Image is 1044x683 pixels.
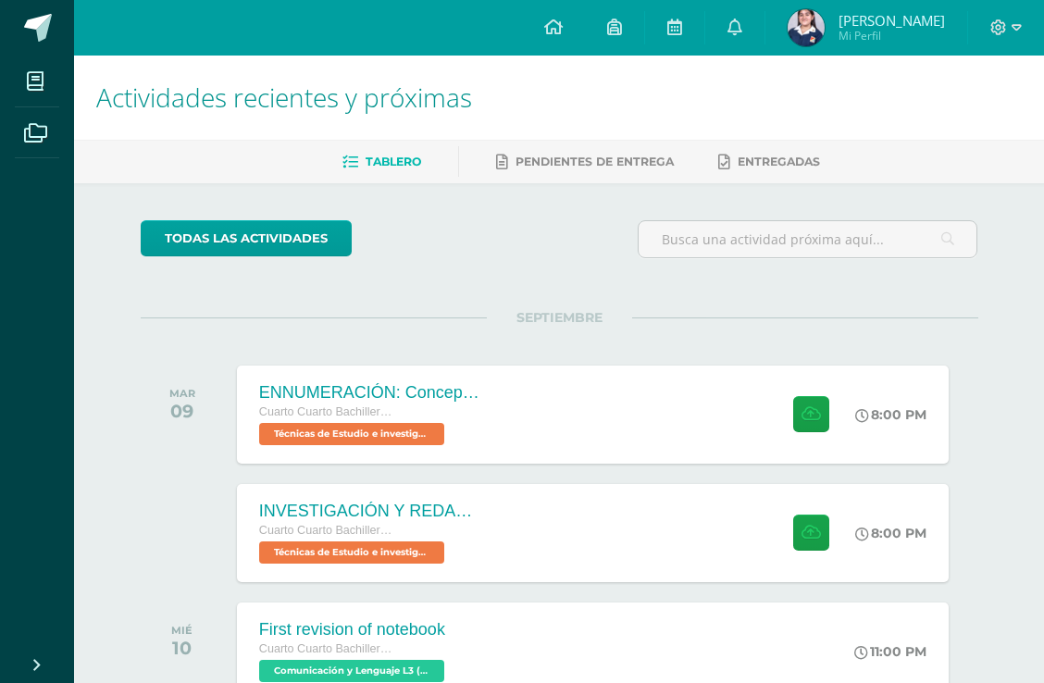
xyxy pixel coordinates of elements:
div: 10 [171,637,193,659]
div: MAR [169,387,195,400]
div: First revision of notebook [259,620,449,640]
span: Entregadas [738,155,820,168]
span: Tablero [366,155,421,168]
div: ENNUMERACIÓN: Conceptos utilizados en el [PERSON_NAME]. [259,383,481,403]
span: Cuarto Cuarto Bachillerato en Ciencias y Letras con Orientación en Computación [259,642,398,655]
div: INVESTIGACIÓN Y REDACCIÓN: Respuesta a preguntas. [259,502,481,521]
img: 4b1dc149380fb1920df637ae2a08d31d.png [788,9,825,46]
div: 11:00 PM [854,643,926,660]
span: Cuarto Cuarto Bachillerato en Ciencias y Letras con Orientación en Computación [259,405,398,418]
span: Comunicación y Lenguaje L3 (Inglés Técnico) 4 'A' [259,660,444,682]
div: MIÉ [171,624,193,637]
span: Técnicas de Estudio e investigación 'A' [259,541,444,564]
span: Actividades recientes y próximas [96,80,472,115]
span: SEPTIEMBRE [487,309,632,326]
a: Pendientes de entrega [496,147,674,177]
div: 09 [169,400,195,422]
span: Pendientes de entrega [516,155,674,168]
span: [PERSON_NAME] [839,11,945,30]
a: Tablero [342,147,421,177]
a: todas las Actividades [141,220,352,256]
a: Entregadas [718,147,820,177]
span: Mi Perfil [839,28,945,43]
div: 8:00 PM [855,525,926,541]
span: Cuarto Cuarto Bachillerato en Ciencias y Letras con Orientación en Computación [259,524,398,537]
div: 8:00 PM [855,406,926,423]
span: Técnicas de Estudio e investigación 'A' [259,423,444,445]
input: Busca una actividad próxima aquí... [639,221,977,257]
